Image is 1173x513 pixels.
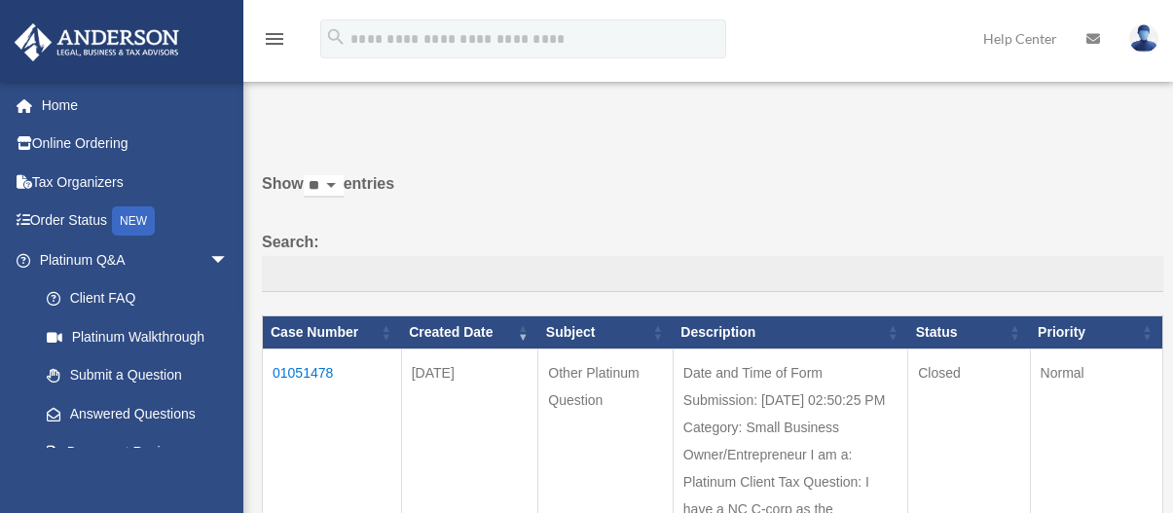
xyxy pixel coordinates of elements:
[263,316,402,349] th: Case Number: activate to sort column ascending
[325,26,347,48] i: search
[304,175,344,198] select: Showentries
[14,125,258,164] a: Online Ordering
[401,316,538,349] th: Created Date: activate to sort column ascending
[27,317,248,356] a: Platinum Walkthrough
[27,394,238,433] a: Answered Questions
[209,240,248,280] span: arrow_drop_down
[14,163,258,202] a: Tax Organizers
[908,316,1030,349] th: Status: activate to sort column ascending
[27,433,248,472] a: Document Review
[673,316,907,349] th: Description: activate to sort column ascending
[27,279,248,318] a: Client FAQ
[263,34,286,51] a: menu
[538,316,673,349] th: Subject: activate to sort column ascending
[9,23,185,61] img: Anderson Advisors Platinum Portal
[262,229,1163,293] label: Search:
[1129,24,1158,53] img: User Pic
[14,86,258,125] a: Home
[112,206,155,236] div: NEW
[14,202,258,241] a: Order StatusNEW
[27,356,248,395] a: Submit a Question
[262,256,1163,293] input: Search:
[14,240,248,279] a: Platinum Q&Aarrow_drop_down
[1030,316,1162,349] th: Priority: activate to sort column ascending
[262,170,1163,217] label: Show entries
[263,27,286,51] i: menu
